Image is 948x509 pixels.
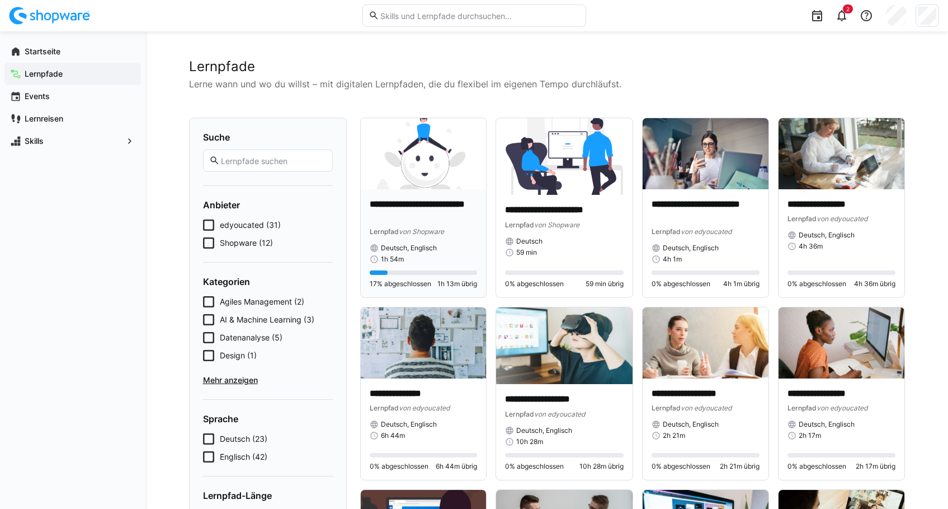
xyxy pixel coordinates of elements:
span: Lernpfad [505,221,534,229]
span: 1h 13m übrig [437,279,477,288]
span: 10h 28m [516,437,543,446]
img: image [643,307,768,379]
span: 2h 17m [799,431,821,440]
span: 10h 28m übrig [579,462,624,471]
img: image [496,118,632,195]
img: image [779,307,904,379]
span: 17% abgeschlossen [370,279,431,288]
span: von edyoucated [681,227,732,236]
span: Deutsch, Englisch [663,420,719,429]
span: Deutsch, Englisch [663,244,719,253]
h2: Lernpfade [189,58,905,75]
span: 4h 36m übrig [854,279,895,288]
span: AI & Machine Learning (3) [220,314,314,325]
img: image [496,307,632,384]
span: Mehr anzeigen [203,375,333,386]
span: von Shopware [534,221,579,229]
h4: Kategorien [203,276,333,287]
span: 0% abgeschlossen [787,279,846,288]
h4: Suche [203,132,333,143]
input: Lernpfade suchen [220,156,326,166]
span: von edyoucated [399,404,450,412]
input: Skills und Lernpfade durchsuchen… [379,11,579,21]
span: 2h 21m [663,431,685,440]
span: 0% abgeschlossen [505,279,564,288]
img: image [361,118,487,189]
span: 4h 36m [799,242,823,251]
span: 2h 17m übrig [856,462,895,471]
span: Deutsch, Englisch [799,420,855,429]
span: Englisch (42) [220,451,267,463]
span: Deutsch (23) [220,433,267,445]
span: Agiles Management (2) [220,296,304,307]
span: Shopware (12) [220,237,273,249]
span: Deutsch, Englisch [799,231,855,240]
span: Design (1) [220,350,257,361]
span: Lernpfad [505,410,534,418]
span: 0% abgeschlossen [652,279,710,288]
span: Deutsch, Englisch [381,244,437,253]
p: Lerne wann und wo du willst – mit digitalen Lernpfaden, die du flexibel im eigenen Tempo durchläu... [189,77,905,91]
span: Lernpfad [787,404,817,412]
span: 6h 44m [381,431,405,440]
span: 2h 21m übrig [720,462,760,471]
span: von edyoucated [681,404,732,412]
span: Deutsch, Englisch [381,420,437,429]
span: 0% abgeschlossen [787,462,846,471]
span: von Shopware [399,227,444,236]
span: edyoucated (31) [220,220,281,231]
span: Deutsch, Englisch [516,426,572,435]
span: 0% abgeschlossen [652,462,710,471]
img: image [643,118,768,189]
span: 4h 1m übrig [723,279,760,288]
span: von edyoucated [817,404,867,412]
span: Datenanalyse (5) [220,332,282,343]
span: 0% abgeschlossen [505,462,564,471]
span: 0% abgeschlossen [370,462,428,471]
h4: Sprache [203,413,333,424]
h4: Anbieter [203,199,333,211]
span: von edyoucated [817,214,867,223]
span: 59 min übrig [586,279,624,288]
span: 59 min [516,248,537,257]
span: Lernpfad [652,227,681,236]
span: 4h 1m [663,255,682,264]
span: 1h 54m [381,255,404,264]
span: Lernpfad [652,404,681,412]
span: von edyoucated [534,410,585,418]
h4: Lernpfad-Länge [203,490,333,501]
span: Deutsch [516,237,543,246]
span: Lernpfad [370,227,399,236]
span: Lernpfad [787,214,817,223]
span: 6h 44m übrig [436,462,477,471]
img: image [779,118,904,189]
span: 2 [846,6,850,12]
span: Lernpfad [370,404,399,412]
img: image [361,307,487,379]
